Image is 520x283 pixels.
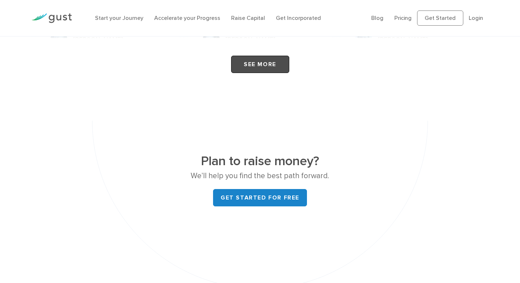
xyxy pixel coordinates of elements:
a: Login [469,14,483,21]
a: Get Started [417,10,463,26]
h2: Plan to raise money? [124,153,396,170]
a: Start your Journey [95,14,143,21]
a: Blog [371,14,383,21]
a: Get started for free [213,189,307,206]
a: Raise Capital [231,14,265,21]
a: Pricing [394,14,412,21]
a: Get Incorporated [276,14,321,21]
p: We’ll help you find the best path forward. [124,170,396,182]
a: Accelerate your Progress [154,14,220,21]
a: See More [231,56,289,73]
img: Gust Logo [31,13,72,23]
